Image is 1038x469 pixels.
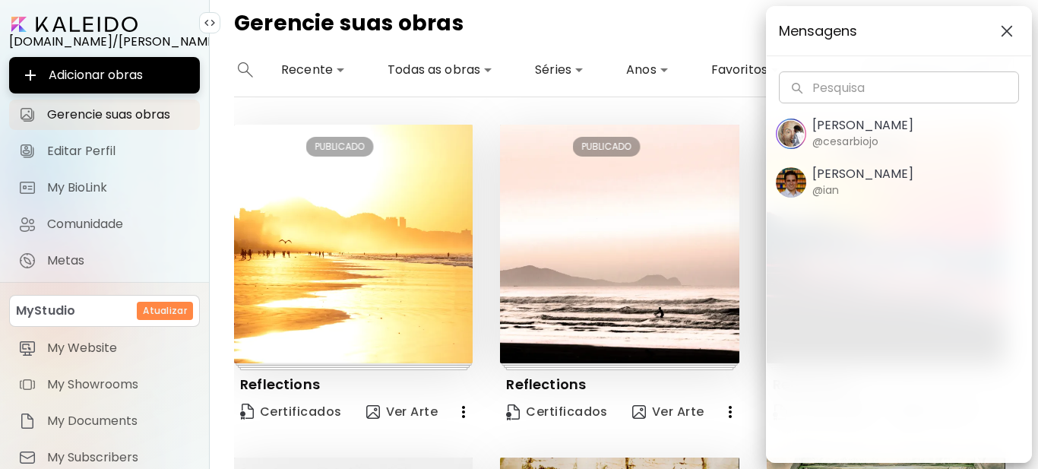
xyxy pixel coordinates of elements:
[812,133,878,150] h6: @cesarbiojo
[779,19,983,43] span: Mensagens
[812,118,913,133] h5: [PERSON_NAME]
[812,166,913,182] h5: [PERSON_NAME]
[995,19,1019,43] button: closeChatList
[812,182,839,198] h6: @ian
[1001,25,1013,37] img: closeChatList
